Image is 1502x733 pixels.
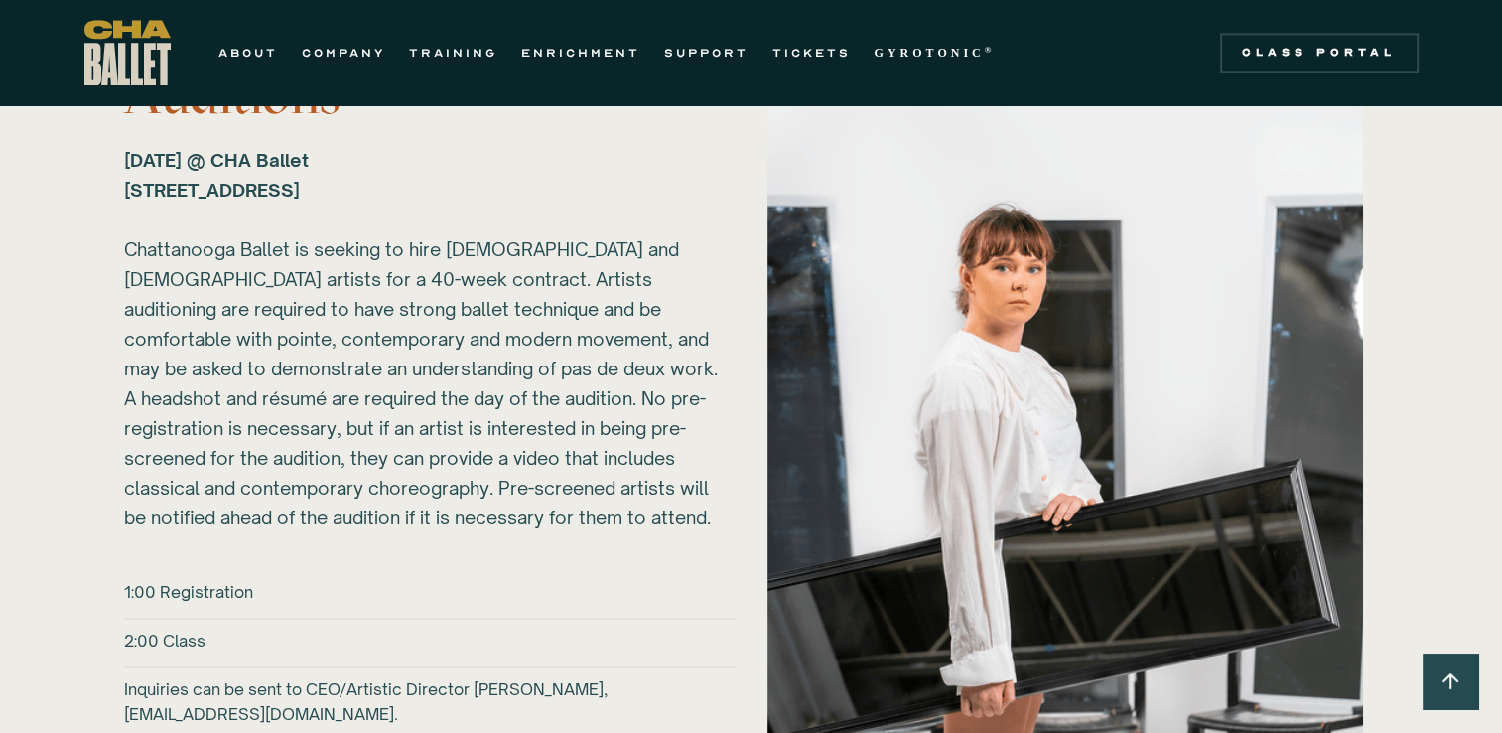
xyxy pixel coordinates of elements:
[218,41,278,65] a: ABOUT
[664,41,749,65] a: SUPPORT
[302,41,385,65] a: COMPANY
[124,66,736,125] h3: Auditions
[521,41,640,65] a: ENRICHMENT
[1232,45,1407,61] div: Class Portal
[124,580,253,604] h6: 1:00 Registration
[772,41,851,65] a: TICKETS
[124,145,720,532] div: Chattanooga Ballet is seeking to hire [DEMOGRAPHIC_DATA] and [DEMOGRAPHIC_DATA] artists for a 40-...
[124,629,205,653] h6: 2:00 Class
[1220,33,1419,73] a: Class Portal
[124,149,309,201] strong: [DATE] @ CHA Ballet [STREET_ADDRESS] ‍
[875,46,985,60] strong: GYROTONIC
[875,41,996,65] a: GYROTONIC®
[84,20,171,85] a: home
[409,41,497,65] a: TRAINING
[985,45,996,55] sup: ®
